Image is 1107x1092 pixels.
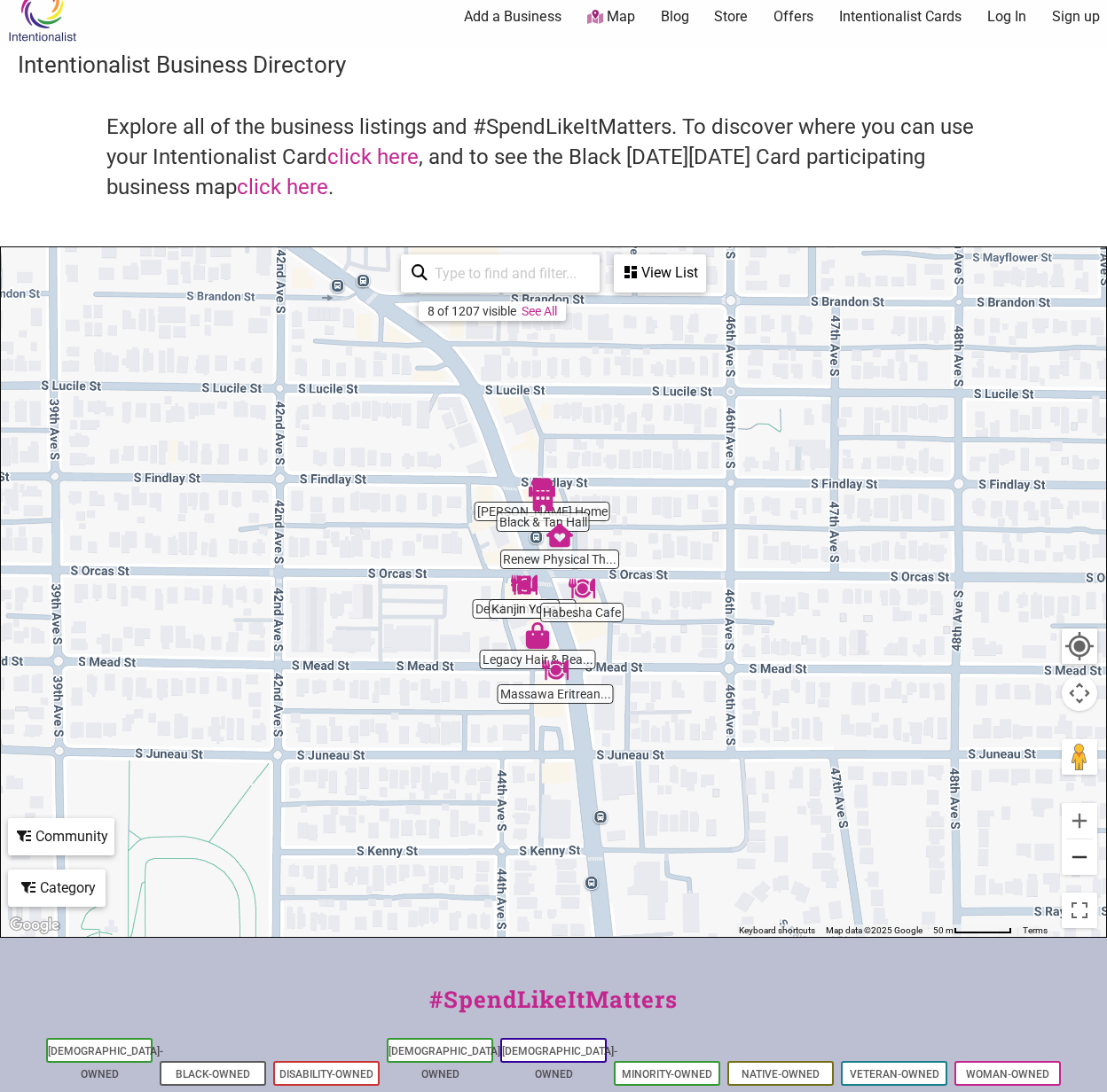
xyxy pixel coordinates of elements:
a: Open this area in Google Maps (opens a new window) [5,914,64,937]
a: click here [237,175,328,199]
a: Store [714,7,748,27]
button: Keyboard shortcuts [739,924,815,937]
div: Filter by Community [8,818,114,855]
button: Your Location [1062,628,1097,664]
div: Type to search and filter [401,254,600,292]
div: Habesha Cafe [569,575,595,602]
div: See a list of the visible businesses [614,254,706,292]
button: Map Scale: 50 m per 62 pixels [928,924,1017,937]
a: Native-Owned [742,1068,820,1080]
div: Black & Tan Hall [530,485,556,511]
a: Blog [661,7,689,27]
span: Map data ©2025 Google [826,925,922,935]
span: 50 m [933,925,954,935]
div: Legacy Hair & Beauty Supply [524,622,551,649]
button: Zoom out [1062,839,1097,875]
a: [DEMOGRAPHIC_DATA]-Owned [48,1045,163,1080]
a: Disability-Owned [279,1068,373,1080]
h4: Explore all of the business listings and #SpendLikeItMatters. To discover where you can use your ... [106,113,1001,202]
a: Log In [987,7,1026,27]
button: Map camera controls [1062,675,1097,711]
a: Veteran-Owned [850,1068,939,1080]
a: Offers [773,7,813,27]
div: View List [616,256,704,290]
a: Map [587,7,635,27]
div: Renew Physical Therapy [546,522,573,549]
a: [DEMOGRAPHIC_DATA]-Owned [389,1045,504,1080]
a: Terms (opens in new tab) [1023,925,1048,935]
div: Massawa Eritrean and Ethiopian Restaurant & Bar [542,657,569,683]
a: Add a Business [464,7,561,27]
button: Toggle fullscreen view [1060,891,1099,930]
h3: Intentionalist Business Directory [18,49,1089,81]
div: Filter by category [8,870,106,907]
a: Intentionalist Cards [839,7,962,27]
div: Category [10,871,104,905]
div: Community [10,820,113,854]
div: Kanjin Yoga [511,572,538,598]
a: [DEMOGRAPHIC_DATA]-Owned [502,1045,617,1080]
button: Drag Pegman onto the map to open Street View [1062,739,1097,775]
img: Google [5,914,64,937]
a: Woman-Owned [966,1068,1049,1080]
a: Sign up [1052,7,1100,27]
a: Minority-Owned [622,1068,712,1080]
a: click here [327,144,419,169]
a: Black-Owned [176,1068,250,1080]
div: Jacob Willard Home [529,474,555,501]
a: See All [522,304,557,318]
button: Zoom in [1062,803,1097,838]
div: 8 of 1207 visible [428,304,516,318]
input: Type to find and filter... [428,256,589,291]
